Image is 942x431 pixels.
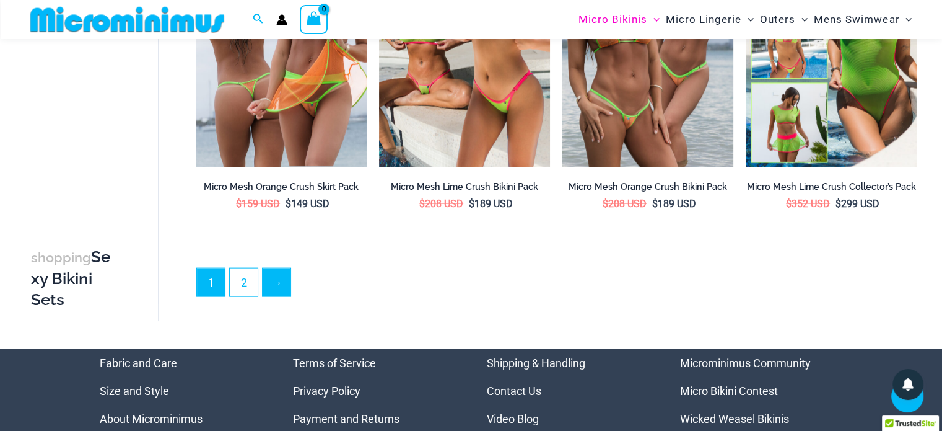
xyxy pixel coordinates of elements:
a: Terms of Service [293,357,376,370]
span: $ [652,198,658,210]
span: Micro Lingerie [666,4,741,35]
bdi: 159 USD [236,198,280,210]
a: Video Blog [487,412,539,425]
a: Payment and Returns [293,412,399,425]
a: Micro LingerieMenu ToggleMenu Toggle [663,4,757,35]
nav: Product Pagination [196,268,917,304]
a: Micro Mesh Lime Crush Collector’s Pack [746,181,917,197]
img: MM SHOP LOGO FLAT [25,6,229,33]
a: Search icon link [253,12,264,27]
span: Mens Swimwear [814,4,899,35]
span: $ [786,198,792,210]
a: Microminimus Community [680,357,811,370]
h2: Micro Mesh Orange Crush Bikini Pack [562,181,733,193]
bdi: 299 USD [835,198,879,210]
a: Micro Mesh Lime Crush Bikini Pack [379,181,550,197]
a: Micro Bikini Contest [680,384,778,398]
span: $ [286,198,291,210]
span: Menu Toggle [795,4,808,35]
bdi: 208 USD [419,198,463,210]
a: Privacy Policy [293,384,360,398]
span: shopping [31,250,91,265]
span: $ [835,198,841,210]
h2: Micro Mesh Orange Crush Skirt Pack [196,181,367,193]
a: → [263,269,290,296]
h2: Micro Mesh Lime Crush Collector’s Pack [746,181,917,193]
a: Shipping & Handling [487,357,585,370]
span: Micro Bikinis [578,4,647,35]
bdi: 208 USD [603,198,647,210]
a: Micro Mesh Orange Crush Bikini Pack [562,181,733,197]
bdi: 189 USD [652,198,696,210]
a: Wicked Weasel Bikinis [680,412,789,425]
h2: Micro Mesh Lime Crush Bikini Pack [379,181,550,193]
span: $ [603,198,608,210]
a: Fabric and Care [100,357,177,370]
a: Account icon link [276,14,287,25]
span: Menu Toggle [741,4,754,35]
bdi: 352 USD [786,198,830,210]
h3: Sexy Bikini Sets [31,247,115,310]
span: Outers [760,4,795,35]
nav: Site Navigation [573,2,917,37]
bdi: 149 USD [286,198,329,210]
span: Menu Toggle [647,4,660,35]
bdi: 189 USD [469,198,513,210]
a: About Microminimus [100,412,203,425]
span: $ [469,198,474,210]
a: Size and Style [100,384,169,398]
a: Contact Us [487,384,541,398]
a: OutersMenu ToggleMenu Toggle [757,4,811,35]
span: $ [419,198,425,210]
a: Micro BikinisMenu ToggleMenu Toggle [575,4,663,35]
a: Page 2 [230,269,258,296]
span: $ [236,198,242,210]
a: Micro Mesh Orange Crush Skirt Pack [196,181,367,197]
span: Page 1 [197,269,225,296]
a: View Shopping Cart, empty [300,5,328,33]
a: Mens SwimwearMenu ToggleMenu Toggle [811,4,915,35]
span: Menu Toggle [899,4,912,35]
